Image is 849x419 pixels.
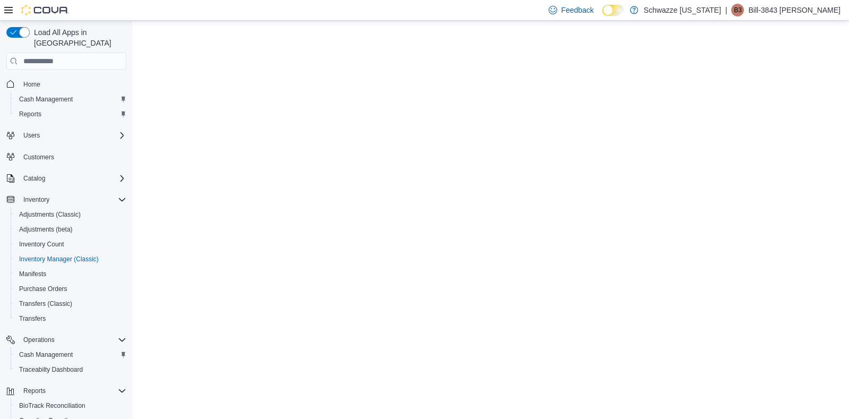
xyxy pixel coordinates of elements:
[15,312,126,325] span: Transfers
[15,348,77,361] a: Cash Management
[11,222,131,237] button: Adjustments (beta)
[15,268,50,280] a: Manifests
[11,207,131,222] button: Adjustments (Classic)
[19,334,126,346] span: Operations
[19,350,73,359] span: Cash Management
[23,131,40,140] span: Users
[19,151,58,164] a: Customers
[15,348,126,361] span: Cash Management
[748,4,841,16] p: Bill-3843 [PERSON_NAME]
[23,195,49,204] span: Inventory
[602,5,625,16] input: Dark Mode
[2,149,131,165] button: Customers
[731,4,744,16] div: Bill-3843 Thompson
[15,223,126,236] span: Adjustments (beta)
[644,4,721,16] p: Schwazze [US_STATE]
[11,92,131,107] button: Cash Management
[19,270,46,278] span: Manifests
[19,334,59,346] button: Operations
[15,399,90,412] a: BioTrack Reconciliation
[19,365,83,374] span: Traceabilty Dashboard
[2,332,131,347] button: Operations
[19,193,54,206] button: Inventory
[19,172,126,185] span: Catalog
[15,223,77,236] a: Adjustments (beta)
[15,108,126,121] span: Reports
[15,283,126,295] span: Purchase Orders
[19,225,73,234] span: Adjustments (beta)
[19,172,49,185] button: Catalog
[19,210,81,219] span: Adjustments (Classic)
[11,296,131,311] button: Transfers (Classic)
[23,153,54,161] span: Customers
[23,336,55,344] span: Operations
[19,78,45,91] a: Home
[19,384,126,397] span: Reports
[2,171,131,186] button: Catalog
[2,128,131,143] button: Users
[2,76,131,91] button: Home
[15,253,126,266] span: Inventory Manager (Classic)
[11,267,131,281] button: Manifests
[19,110,41,118] span: Reports
[23,80,40,89] span: Home
[15,93,77,106] a: Cash Management
[15,363,87,376] a: Traceabilty Dashboard
[19,193,126,206] span: Inventory
[19,150,126,164] span: Customers
[15,93,126,106] span: Cash Management
[11,237,131,252] button: Inventory Count
[21,5,69,15] img: Cova
[19,240,64,249] span: Inventory Count
[23,387,46,395] span: Reports
[11,347,131,362] button: Cash Management
[19,95,73,104] span: Cash Management
[11,398,131,413] button: BioTrack Reconciliation
[734,4,742,16] span: B3
[2,192,131,207] button: Inventory
[19,314,46,323] span: Transfers
[11,311,131,326] button: Transfers
[561,5,594,15] span: Feedback
[15,238,68,251] a: Inventory Count
[15,363,126,376] span: Traceabilty Dashboard
[15,297,126,310] span: Transfers (Classic)
[19,77,126,90] span: Home
[19,255,99,263] span: Inventory Manager (Classic)
[15,208,85,221] a: Adjustments (Classic)
[15,399,126,412] span: BioTrack Reconciliation
[11,281,131,296] button: Purchase Orders
[15,108,46,121] a: Reports
[725,4,727,16] p: |
[19,285,67,293] span: Purchase Orders
[19,384,50,397] button: Reports
[11,107,131,122] button: Reports
[15,208,126,221] span: Adjustments (Classic)
[30,27,126,48] span: Load All Apps in [GEOGRAPHIC_DATA]
[15,253,103,266] a: Inventory Manager (Classic)
[11,252,131,267] button: Inventory Manager (Classic)
[19,129,126,142] span: Users
[15,268,126,280] span: Manifests
[19,401,85,410] span: BioTrack Reconciliation
[2,383,131,398] button: Reports
[11,362,131,377] button: Traceabilty Dashboard
[19,129,44,142] button: Users
[19,300,72,308] span: Transfers (Classic)
[23,174,45,183] span: Catalog
[15,238,126,251] span: Inventory Count
[15,297,76,310] a: Transfers (Classic)
[15,312,50,325] a: Transfers
[15,283,72,295] a: Purchase Orders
